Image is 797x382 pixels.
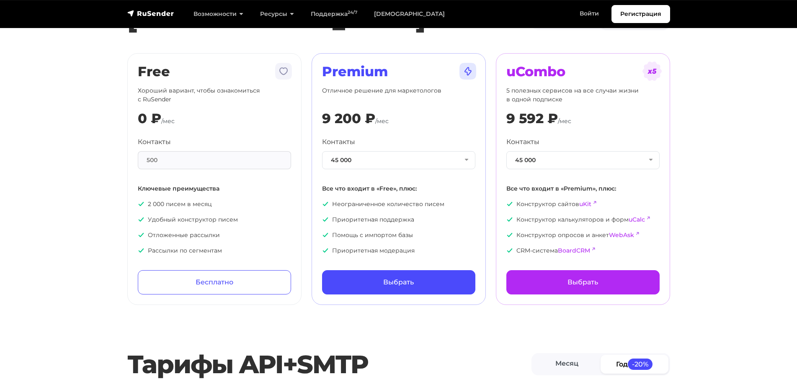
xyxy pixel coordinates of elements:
a: Возможности [185,5,252,23]
p: Конструктор сайтов [506,200,660,209]
a: Бесплатно [138,270,291,294]
img: icon-ok.svg [138,232,144,238]
img: icon-ok.svg [506,201,513,207]
a: Месяц [533,355,601,374]
img: icon-ok.svg [506,216,513,223]
sup: 24/7 [348,10,357,15]
a: Поддержка24/7 [302,5,366,23]
p: Отличное решение для маркетологов [322,86,475,104]
p: 2 000 писем в месяц [138,200,291,209]
img: icon-ok.svg [138,216,144,223]
a: Выбрать [506,270,660,294]
img: icon-ok.svg [322,247,329,254]
p: Все что входит в «Premium», плюс: [506,184,660,193]
a: Выбрать [322,270,475,294]
label: Контакты [138,137,171,147]
img: icon-ok.svg [138,247,144,254]
p: Приоритетная модерация [322,246,475,255]
label: Контакты [322,137,355,147]
img: tarif-free.svg [273,61,294,81]
img: tarif-premium.svg [458,61,478,81]
p: Неограниченное количество писем [322,200,475,209]
p: 5 полезных сервисов на все случаи жизни в одной подписке [506,86,660,104]
a: uKit [579,200,591,208]
span: -20% [628,359,653,370]
p: Хороший вариант, чтобы ознакомиться с RuSender [138,86,291,104]
p: Помощь с импортом базы [322,231,475,240]
img: tarif-ucombo.svg [642,61,662,81]
p: Все что входит в «Free», плюс: [322,184,475,193]
a: [DEMOGRAPHIC_DATA] [366,5,453,23]
span: /мес [161,117,175,125]
a: Ресурсы [252,5,302,23]
a: uCalc [629,216,645,223]
p: Конструктор калькуляторов и форм [506,215,660,224]
p: Отложенные рассылки [138,231,291,240]
button: 45 000 [506,151,660,169]
a: BoardCRM [558,247,590,254]
p: Приоритетная поддержка [322,215,475,224]
img: icon-ok.svg [322,216,329,223]
div: 0 ₽ [138,111,161,126]
h2: Premium [322,64,475,80]
img: icon-ok.svg [506,232,513,238]
a: WebAsk [609,231,634,239]
h2: uCombo [506,64,660,80]
img: RuSender [127,9,174,18]
p: Удобный конструктор писем [138,215,291,224]
img: icon-ok.svg [322,232,329,238]
a: Регистрация [611,5,670,23]
p: Ключевые преимущества [138,184,291,193]
a: Войти [571,5,607,22]
h2: Free [138,64,291,80]
a: Год [601,355,668,374]
p: Рассылки по сегментам [138,246,291,255]
span: /мес [375,117,389,125]
h2: Тарифы API+SMTP [127,349,531,379]
p: CRM-система [506,246,660,255]
img: icon-ok.svg [322,201,329,207]
span: /мес [558,117,571,125]
button: 45 000 [322,151,475,169]
p: Конструктор опросов и анкет [506,231,660,240]
label: Контакты [506,137,539,147]
div: 9 200 ₽ [322,111,375,126]
div: 9 592 ₽ [506,111,558,126]
img: icon-ok.svg [138,201,144,207]
img: icon-ok.svg [506,247,513,254]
